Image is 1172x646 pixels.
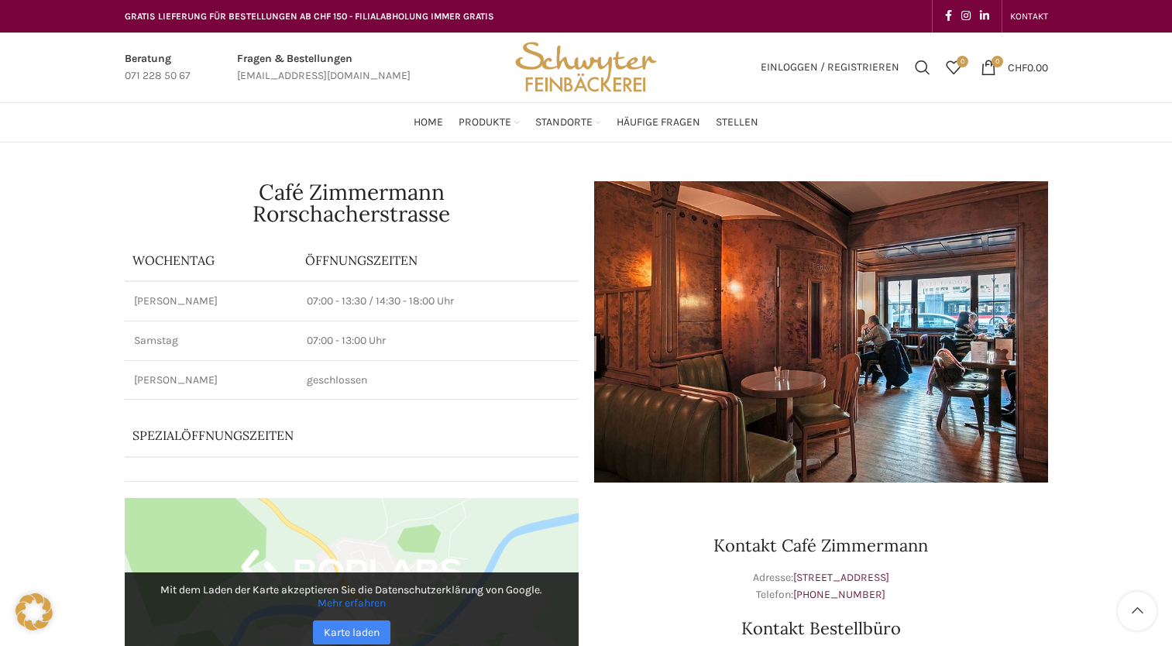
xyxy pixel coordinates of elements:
span: CHF [1008,60,1027,74]
p: Spezialöffnungszeiten [132,427,528,444]
a: 0 CHF0.00 [973,52,1056,83]
span: Stellen [716,115,758,130]
p: 07:00 - 13:00 Uhr [307,333,569,349]
span: Home [414,115,443,130]
h1: Café Zimmermann Rorschacherstrasse [125,181,579,225]
span: KONTAKT [1010,11,1048,22]
p: [PERSON_NAME] [134,373,289,388]
p: 07:00 - 13:30 / 14:30 - 18:00 Uhr [307,294,569,309]
p: Adresse: Telefon: [594,569,1048,604]
p: geschlossen [307,373,569,388]
a: [STREET_ADDRESS] [793,571,889,584]
a: Standorte [535,107,601,138]
div: Meine Wunschliste [938,52,969,83]
span: Standorte [535,115,593,130]
span: Einloggen / Registrieren [761,62,899,73]
span: GRATIS LIEFERUNG FÜR BESTELLUNGEN AB CHF 150 - FILIALABHOLUNG IMMER GRATIS [125,11,494,22]
span: 0 [992,56,1003,67]
div: Secondary navigation [1002,1,1056,32]
bdi: 0.00 [1008,60,1048,74]
a: [PHONE_NUMBER] [793,588,885,601]
a: Infobox link [237,50,411,85]
a: Scroll to top button [1118,592,1157,631]
span: Produkte [459,115,511,130]
a: Stellen [716,107,758,138]
a: Karte laden [313,620,390,644]
a: Mehr erfahren [318,596,386,610]
a: Produkte [459,107,520,138]
a: Infobox link [125,50,191,85]
span: 0 [957,56,968,67]
p: ÖFFNUNGSZEITEN [305,252,570,269]
a: Site logo [510,60,662,73]
a: Facebook social link [940,5,957,27]
a: Instagram social link [957,5,975,27]
a: Einloggen / Registrieren [753,52,907,83]
div: Main navigation [117,107,1056,138]
a: KONTAKT [1010,1,1048,32]
h3: Kontakt Bestellbüro [594,620,1048,637]
span: Häufige Fragen [617,115,700,130]
a: Linkedin social link [975,5,994,27]
a: Suchen [907,52,938,83]
a: 0 [938,52,969,83]
h3: Kontakt Café Zimmermann [594,537,1048,554]
p: Mit dem Laden der Karte akzeptieren Sie die Datenschutzerklärung von Google. [136,583,568,610]
p: Samstag [134,333,289,349]
p: Wochentag [132,252,290,269]
a: Häufige Fragen [617,107,700,138]
a: Home [414,107,443,138]
img: Bäckerei Schwyter [510,33,662,102]
p: [PERSON_NAME] [134,294,289,309]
